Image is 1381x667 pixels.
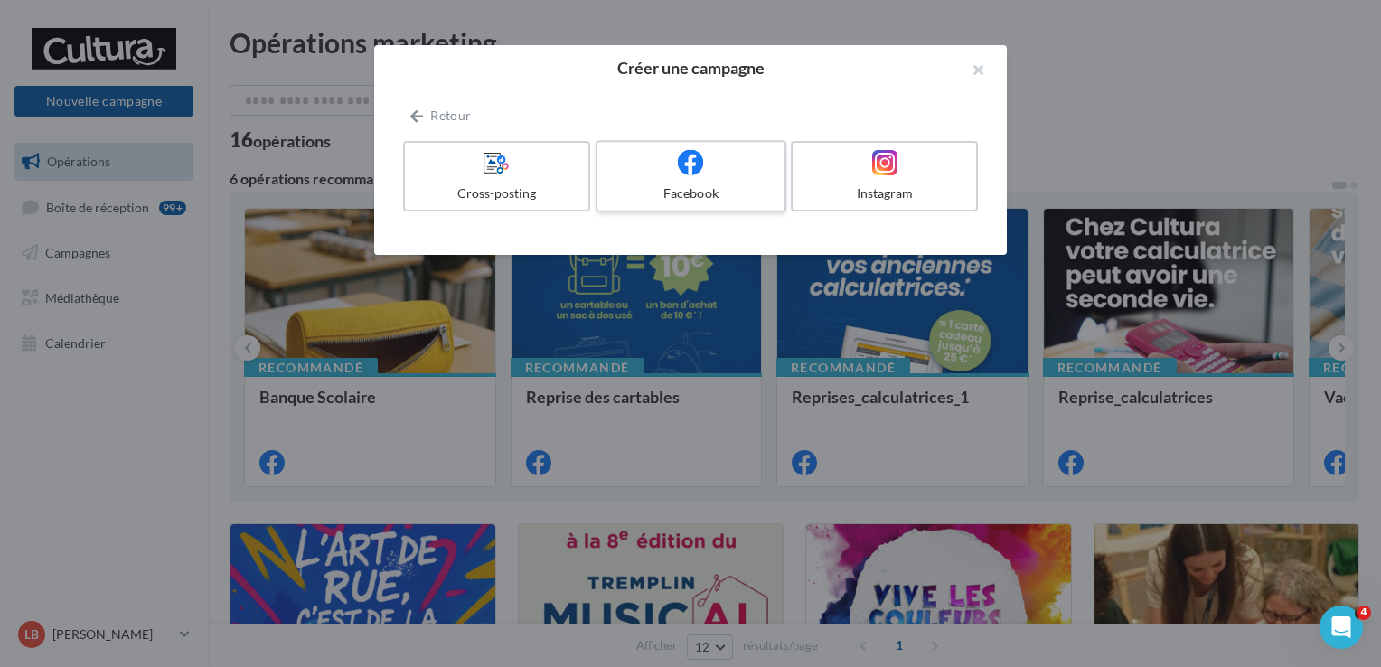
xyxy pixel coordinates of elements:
[412,184,581,202] div: Cross-posting
[403,105,478,127] button: Retour
[403,60,978,76] h2: Créer une campagne
[1357,606,1371,620] span: 4
[800,184,969,202] div: Instagram
[605,184,776,202] div: Facebook
[1320,606,1363,649] iframe: Intercom live chat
